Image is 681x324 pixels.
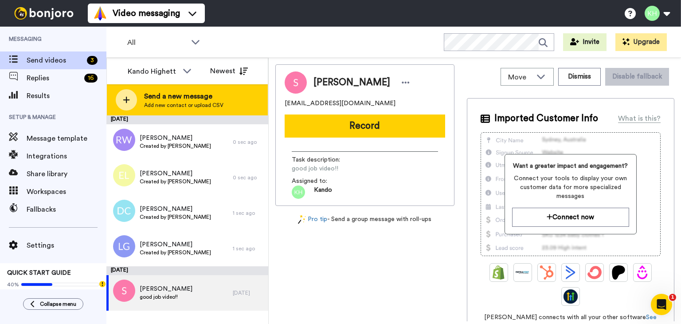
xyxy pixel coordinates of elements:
iframe: Intercom live chat [651,294,672,315]
img: ActiveCampaign [564,265,578,280]
img: el.png [113,164,135,186]
img: Ontraport [516,265,530,280]
span: Share library [27,169,106,179]
button: Invite [563,33,607,51]
span: Send videos [27,55,83,66]
span: [PERSON_NAME] [313,76,390,89]
a: Pro tip [298,215,327,224]
span: [EMAIL_ADDRESS][DOMAIN_NAME] [285,99,395,108]
span: QUICK START GUIDE [7,270,71,276]
img: Patreon [611,265,626,280]
span: Message template [27,133,106,144]
span: Replies [27,73,81,83]
div: 3 [87,56,98,65]
button: Upgrade [615,33,667,51]
span: [PERSON_NAME] [140,134,211,142]
span: good job video!! [140,293,192,300]
span: Created by [PERSON_NAME] [140,142,211,150]
img: bj-logo-header-white.svg [11,7,77,20]
div: [DATE] [106,115,268,124]
span: Created by [PERSON_NAME] [140,213,211,221]
span: [PERSON_NAME] [140,240,211,249]
span: [PERSON_NAME] [140,169,211,178]
div: Kando Highett [128,66,178,77]
span: Settings [27,240,106,251]
img: vm-color.svg [93,6,107,20]
div: 1 sec ago [233,209,264,217]
div: 16 [84,74,98,83]
span: Send a new message [144,91,223,102]
span: Created by [PERSON_NAME] [140,178,211,185]
div: - Send a group message with roll-ups [275,215,454,224]
img: rw.png [113,129,135,151]
img: ConvertKit [587,265,602,280]
img: s.png [113,280,135,302]
img: dc.png [113,200,135,222]
img: Hubspot [540,265,554,280]
button: Newest [204,62,254,80]
img: magic-wand.svg [298,215,306,224]
button: Connect now [512,208,629,227]
span: All [127,37,187,48]
span: Imported Customer Info [494,112,598,125]
span: 1 [669,294,676,301]
span: good job video!! [292,164,376,173]
div: [DATE] [106,266,268,275]
img: kh.png [292,186,305,199]
span: Assigned to: [292,177,354,186]
span: Add new contact or upload CSV [144,102,223,109]
button: Record [285,115,445,138]
span: Integrations [27,151,106,162]
span: 40% [7,281,19,288]
button: Dismiss [558,68,601,86]
div: What is this? [618,113,661,124]
div: 0 sec ago [233,138,264,146]
img: Image of Ava Ristevski [285,71,307,94]
button: Disable fallback [605,68,669,86]
span: Video messaging [113,7,180,20]
div: [DATE] [233,289,264,296]
img: lg.png [113,235,135,257]
span: Connect your tools to display your own customer data for more specialized messages [512,174,629,201]
img: Drip [635,265,650,280]
span: Results [27,91,106,101]
div: Tooltip anchor [98,280,106,288]
div: 0 sec ago [233,174,264,181]
button: Collapse menu [23,298,83,310]
span: Collapse menu [40,300,76,308]
img: Shopify [492,265,506,280]
span: Fallbacks [27,204,106,215]
div: 1 sec ago [233,245,264,252]
span: [PERSON_NAME] [140,284,192,293]
span: Want a greater impact and engagement? [512,162,629,170]
img: GoHighLevel [564,289,578,304]
span: Task description : [292,155,354,164]
span: [PERSON_NAME] [140,205,211,213]
span: Created by [PERSON_NAME] [140,249,211,256]
span: Kando [314,186,332,199]
span: Move [508,72,532,83]
span: Workspaces [27,186,106,197]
